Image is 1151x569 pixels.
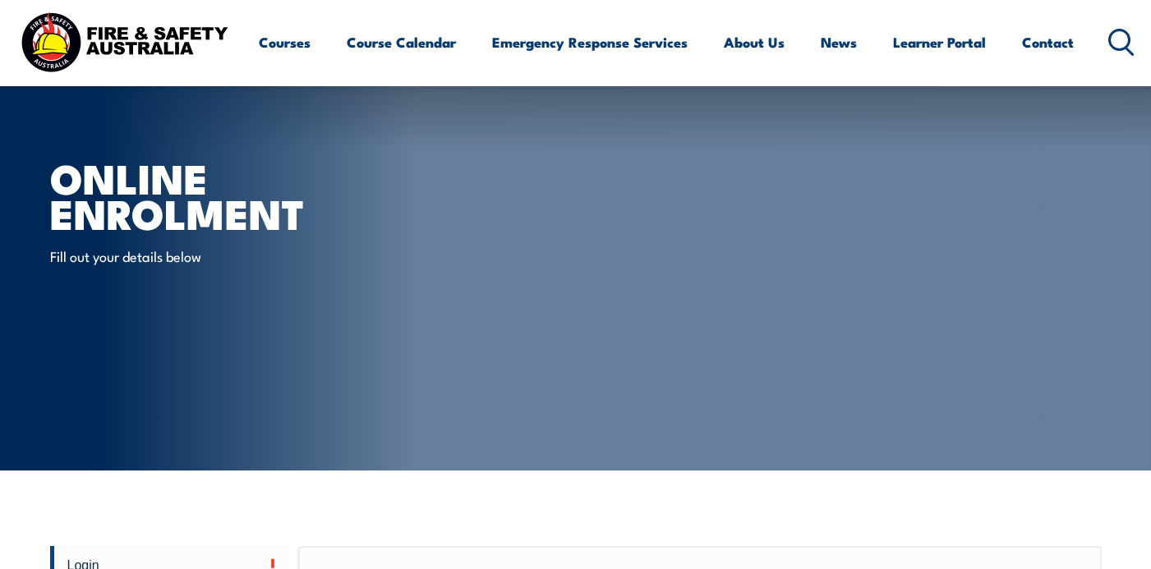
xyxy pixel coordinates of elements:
a: Emergency Response Services [492,21,688,64]
p: Fill out your details below [50,246,350,265]
a: Course Calendar [347,21,456,64]
a: Learner Portal [893,21,986,64]
a: About Us [724,21,785,64]
a: Contact [1022,21,1074,64]
a: Courses [259,21,311,64]
a: News [821,21,857,64]
h1: Online Enrolment [50,159,456,230]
